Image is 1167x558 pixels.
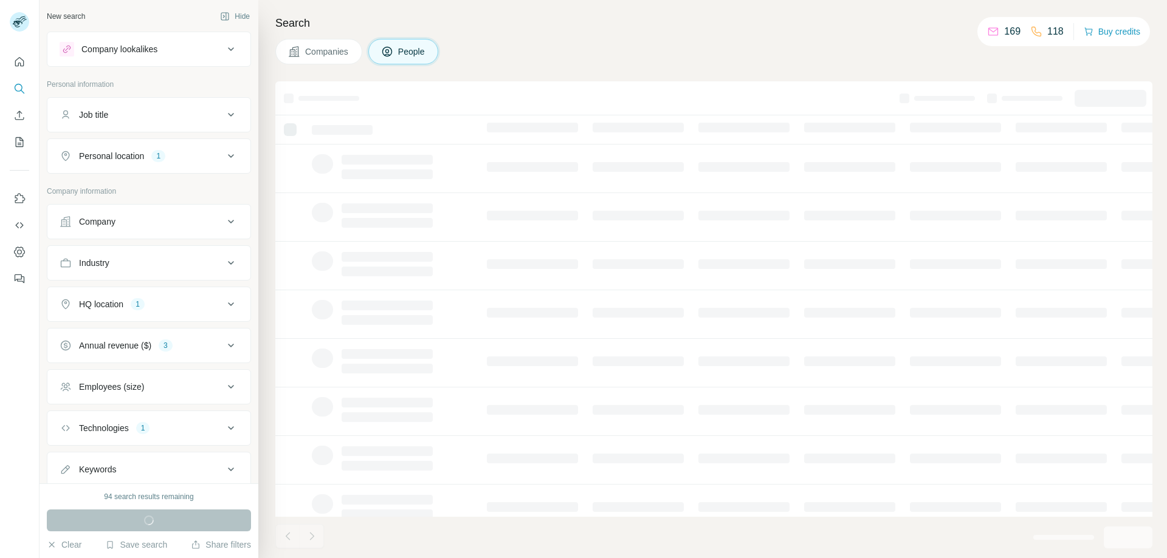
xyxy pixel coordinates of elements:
button: Hide [212,7,258,26]
div: 3 [159,340,173,351]
div: HQ location [79,298,123,310]
button: Save search [105,539,167,551]
button: HQ location1 [47,290,250,319]
button: Clear [47,539,81,551]
div: Technologies [79,422,129,434]
button: Company lookalikes [47,35,250,64]
h4: Search [275,15,1152,32]
button: Use Surfe on LinkedIn [10,188,29,209]
button: Search [10,78,29,100]
div: 94 search results remaining [104,491,193,502]
button: Quick start [10,51,29,73]
button: Share filters [191,539,251,551]
button: Annual revenue ($)3 [47,331,250,360]
button: Feedback [10,268,29,290]
button: Technologies1 [47,413,250,443]
div: 1 [151,151,165,162]
div: Employees (size) [79,381,144,393]
button: Industry [47,248,250,277]
div: 1 [131,299,145,310]
div: Industry [79,257,109,269]
p: 118 [1047,24,1064,39]
button: Employees (size) [47,372,250,401]
button: Personal location1 [47,141,250,171]
button: Use Surfe API [10,214,29,236]
p: 169 [1004,24,1021,39]
div: Personal location [79,150,144,162]
div: 1 [136,423,150,434]
div: Annual revenue ($) [79,339,151,352]
button: Keywords [47,455,250,484]
div: Job title [79,109,108,121]
button: Enrich CSV [10,104,29,126]
button: Job title [47,100,250,129]
button: Dashboard [10,241,29,263]
div: Company lookalikes [81,43,157,55]
button: Buy credits [1084,23,1140,40]
span: Companies [305,46,349,58]
div: Company [79,216,115,228]
button: My lists [10,131,29,153]
p: Personal information [47,79,251,90]
div: Keywords [79,463,116,475]
span: People [398,46,426,58]
div: New search [47,11,85,22]
p: Company information [47,186,251,197]
button: Company [47,207,250,236]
